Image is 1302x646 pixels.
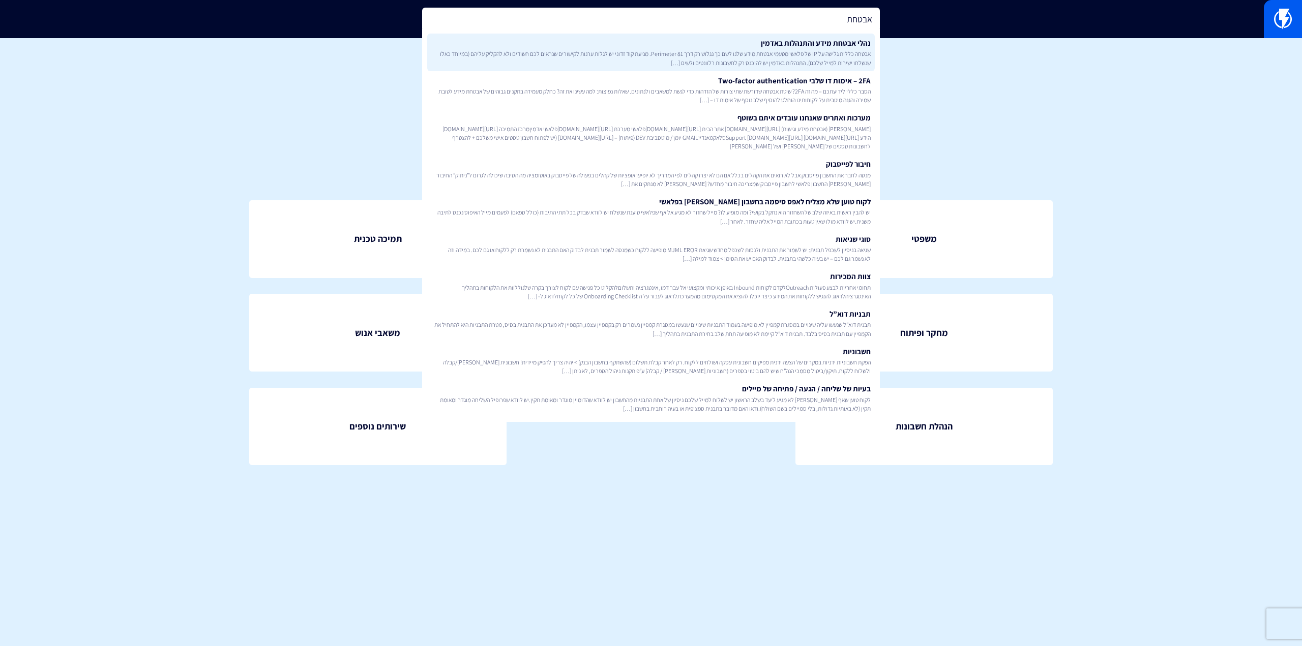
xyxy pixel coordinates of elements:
[427,304,875,342] a: תבניות דוא”לתבנית דוא”ל שנעשו עליה שינויים במסגרת קמפיין לא מופיעה בעמוד התבניות שינויים שנעשו במ...
[427,230,875,267] a: סוגי שגיאותשגיאה בניסיון לשכפל תבנית: יש לשמור את התבנית ולנסות לשכפל מחדש שגיאת MJML EROR מופיעה...
[431,125,871,150] span: [PERSON_NAME] (אבטחת מידע וגישות) [URL][DOMAIN_NAME] אתר הבית [URL][DOMAIN_NAME]פלאשי מערכת [URL]...
[795,294,1053,372] a: מחקר ופיתוח
[427,267,875,304] a: צוות המכירותתחומי אחריות לבצע פעולות Outreachלקדם לקוחות Inbound באופן איכותי ומקצועי אל עבר דמו,...
[427,379,875,417] a: בעיות של שליחה / הגעה / פתיחה של מייליםלקוח טוען שאף [PERSON_NAME] לא מגיע ליעד בשלב הראשון יש לש...
[427,71,875,109] a: 2FA – אימות דו שלבי Two-factor authenticationהסבר כללי לידיעתכם – מה זה 2FA? שיטת אבטחה שדורשת שת...
[431,395,871,413] span: לקוח טוען שאף [PERSON_NAME] לא מגיע ליעד בשלב הראשון יש לשלוח למייל שלכם ניסיון של אחת התבניות מה...
[427,192,875,230] a: לקוח טוען שלא מצליח לאפס סיסמה בחשבון [PERSON_NAME] בפלאשייש להבין ראשית באיזה שלב של השחזור הוא ...
[249,388,507,466] a: שירותים נוספים
[431,358,871,375] span: הפקת חשבוניות ידניות במקרים של הצעה ידנית מפיקים חשבונית עסקה ושולחים ללקוח. רק לאחר קבלת תשלום (...
[795,388,1053,466] a: הנהלת חשבונות
[431,49,871,67] span: אבטחה כללית גלישה על IP של פלאשי מטעמי אבטחת מידע שלנו לשם כך נגלוש רק דרך Perimeter 81. מניעת קו...
[15,84,1287,101] p: צוות פלאשי היקר , כאן תוכלו למצוא נהלים ותשובות לכל תפקיד בארגון שלנו שיעזרו לכם להצליח.
[431,87,871,104] span: הסבר כללי לידיעתכם – מה זה 2FA? שיטת אבטחה שדורשת שתי צורות של הזדהות כדי לגשת למשאבים ולנתונים. ...
[431,171,871,188] span: מנסה לחבר את החשבון פייסבוק אבל לא רואים את הקהלים בכלל אם הם לא יצרו קהלים לפי המדריך לא יופיעו ...
[431,283,871,300] span: תחומי אחריות לבצע פעולות Outreachלקדם לקוחות Inbound באופן איכותי ומקצועי אל עבר דמו, אינטגרציה ו...
[431,245,871,263] span: שגיאה בניסיון לשכפל תבנית: יש לשמור את התבנית ולנסות לשכפל מחדש שגיאת MJML EROR מופיעה ללקוח כשמנ...
[896,420,953,433] span: הנהלת חשבונות
[795,200,1053,278] a: משפטי
[422,8,880,31] input: חיפוש מהיר...
[911,232,937,245] span: משפטי
[427,108,875,155] a: מערכות ואתרים שאנחנו עובדים איתם בשוטף[PERSON_NAME] (אבטחת מידע וגישות) [URL][DOMAIN_NAME] אתר הב...
[431,320,871,337] span: תבנית דוא”ל שנעשו עליה שינויים במסגרת קמפיין לא מופיעה בעמוד התבניות שינויים שנעשו במסגרת קמפיין ...
[249,200,507,278] a: תמיכה טכנית
[427,155,875,192] a: חיבור לפייסבוקמנסה לחבר את החשבון פייסבוק אבל לא רואים את הקהלים בכלל אם הם לא יצרו קהלים לפי המד...
[354,232,402,245] span: תמיכה טכנית
[427,342,875,380] a: חשבוניותהפקת חשבוניות ידניות במקרים של הצעה ידנית מפיקים חשבונית עסקה ושולחים ללקוח. רק לאחר קבלת...
[900,326,948,340] span: מחקר ופיתוח
[249,294,507,372] a: משאבי אנוש
[431,208,871,225] span: יש להבין ראשית באיזה שלב של השחזור הוא נתקל בקושי? ומה מופיע לו? מייל שחזור לא מגיע אל אף שפלאשי ...
[349,420,406,433] span: שירותים נוספים
[427,34,875,71] a: נהלי אבטחת מידע והתנהלות באדמיןאבטחה כללית גלישה על IP של פלאשי מטעמי אבטחת מידע שלנו לשם כך נגלו...
[355,326,400,340] span: משאבי אנוש
[15,53,1287,74] h1: מנהל ידע ארגוני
